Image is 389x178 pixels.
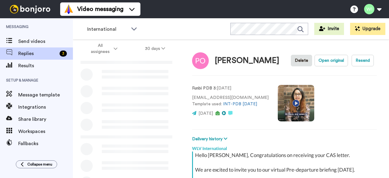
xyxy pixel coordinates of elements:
span: Workspaces [18,128,73,135]
div: [PERSON_NAME] [215,56,279,65]
img: vm-color.svg [64,4,74,14]
p: [EMAIL_ADDRESS][DOMAIN_NAME] Template used: [192,95,269,107]
span: Video messaging [77,5,123,13]
span: Replies [18,50,57,57]
img: bj-logo-header-white.svg [7,5,53,13]
a: INT-PDB [DATE] [223,102,257,106]
button: Open original [315,55,348,66]
span: Fallbacks [18,140,73,147]
span: Share library [18,116,73,123]
span: International [87,26,128,33]
button: All assignees [74,40,131,57]
span: Message template [18,91,73,99]
span: Integrations [18,103,73,111]
img: Image of Priscilla Onwuka [192,52,209,69]
button: Delete [291,55,312,66]
button: Resend [352,55,374,66]
div: 3 [60,51,67,57]
p: : [DATE] [192,85,269,92]
span: [DATE] [198,111,213,116]
span: Collapse menu [27,162,52,167]
button: Upgrade [350,23,385,35]
button: Invite [314,23,344,35]
span: All assignees [88,43,112,55]
span: Send videos [18,38,73,45]
div: WLV International [192,142,377,152]
button: 30 days [131,43,179,54]
button: Delivery history [192,136,229,142]
span: Results [18,62,73,69]
strong: Funbi PDB 3 [192,86,216,90]
button: Collapse menu [16,160,57,168]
